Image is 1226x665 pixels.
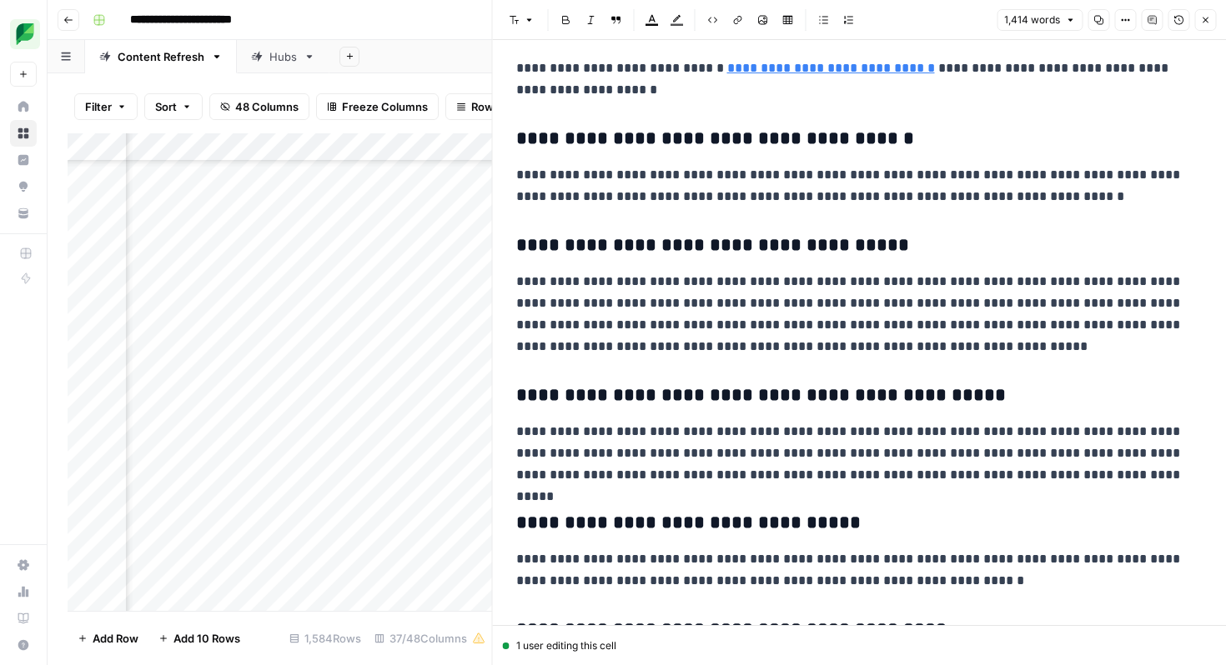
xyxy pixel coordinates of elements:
a: Opportunities [10,173,37,200]
a: Settings [10,552,37,578]
button: Add Row [68,625,148,652]
div: Hubs [269,48,297,65]
a: Hubs [237,40,329,73]
span: Sort [155,98,177,115]
button: Sort [144,93,203,120]
button: 48 Columns [209,93,309,120]
button: 1,414 words [997,9,1083,31]
a: Browse [10,120,37,147]
div: 1,584 Rows [283,625,368,652]
span: 48 Columns [235,98,299,115]
button: Row Height [445,93,542,120]
button: Freeze Columns [316,93,439,120]
div: 37/48 Columns [368,625,492,652]
a: Content Refresh [85,40,237,73]
a: Learning Hub [10,605,37,632]
img: SproutSocial Logo [10,19,40,49]
a: Home [10,93,37,120]
button: Help + Support [10,632,37,658]
a: Usage [10,578,37,605]
span: Freeze Columns [342,98,428,115]
span: Filter [85,98,112,115]
a: Insights [10,147,37,173]
span: Add Row [93,630,138,647]
a: Your Data [10,200,37,227]
span: Add 10 Rows [173,630,240,647]
span: Row Height [471,98,531,115]
div: Content Refresh [118,48,204,65]
button: Add 10 Rows [148,625,250,652]
button: Workspace: SproutSocial [10,13,37,55]
span: 1,414 words [1004,12,1060,27]
button: Filter [74,93,138,120]
div: 1 user editing this cell [503,638,1217,653]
